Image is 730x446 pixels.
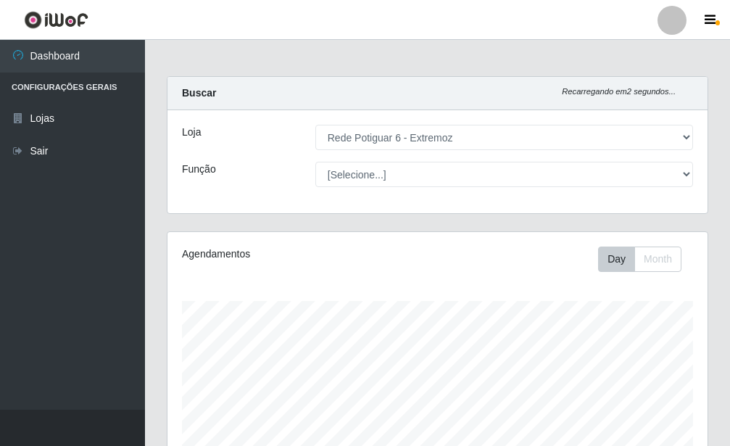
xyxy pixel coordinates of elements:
[182,87,216,99] strong: Buscar
[182,162,216,177] label: Função
[182,125,201,140] label: Loja
[182,247,382,262] div: Agendamentos
[598,247,693,272] div: Toolbar with button groups
[24,11,88,29] img: CoreUI Logo
[562,87,676,96] i: Recarregando em 2 segundos...
[598,247,681,272] div: First group
[598,247,635,272] button: Day
[634,247,681,272] button: Month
